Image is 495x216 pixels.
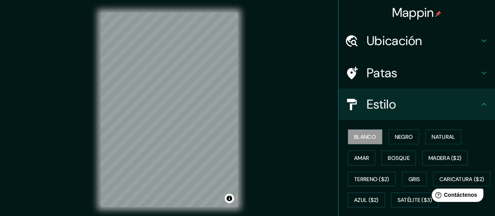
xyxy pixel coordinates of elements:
[354,176,389,183] font: Terreno ($2)
[425,129,461,144] button: Natural
[439,176,484,183] font: Caricatura ($2)
[435,11,441,17] img: pin-icon.png
[382,151,416,165] button: Bosque
[348,129,382,144] button: Blanco
[395,133,413,140] font: Negro
[388,154,410,162] font: Bosque
[348,192,385,207] button: Azul ($2)
[402,172,427,187] button: Gris
[225,194,234,203] button: Activar o desactivar atribución
[409,176,420,183] font: Gris
[367,96,396,113] font: Estilo
[392,4,434,21] font: Mappin
[338,89,495,120] div: Estilo
[367,33,422,49] font: Ubicación
[348,172,396,187] button: Terreno ($2)
[354,197,379,204] font: Azul ($2)
[422,151,468,165] button: Madera ($2)
[348,151,375,165] button: Amar
[433,172,491,187] button: Caricatura ($2)
[428,154,461,162] font: Madera ($2)
[354,154,369,162] font: Amar
[391,192,439,207] button: Satélite ($3)
[367,65,398,81] font: Patas
[338,25,495,56] div: Ubicación
[354,133,376,140] font: Blanco
[432,133,455,140] font: Natural
[338,57,495,89] div: Patas
[398,197,432,204] font: Satélite ($3)
[101,13,238,207] canvas: Mapa
[389,129,419,144] button: Negro
[425,185,486,207] iframe: Lanzador de widgets de ayuda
